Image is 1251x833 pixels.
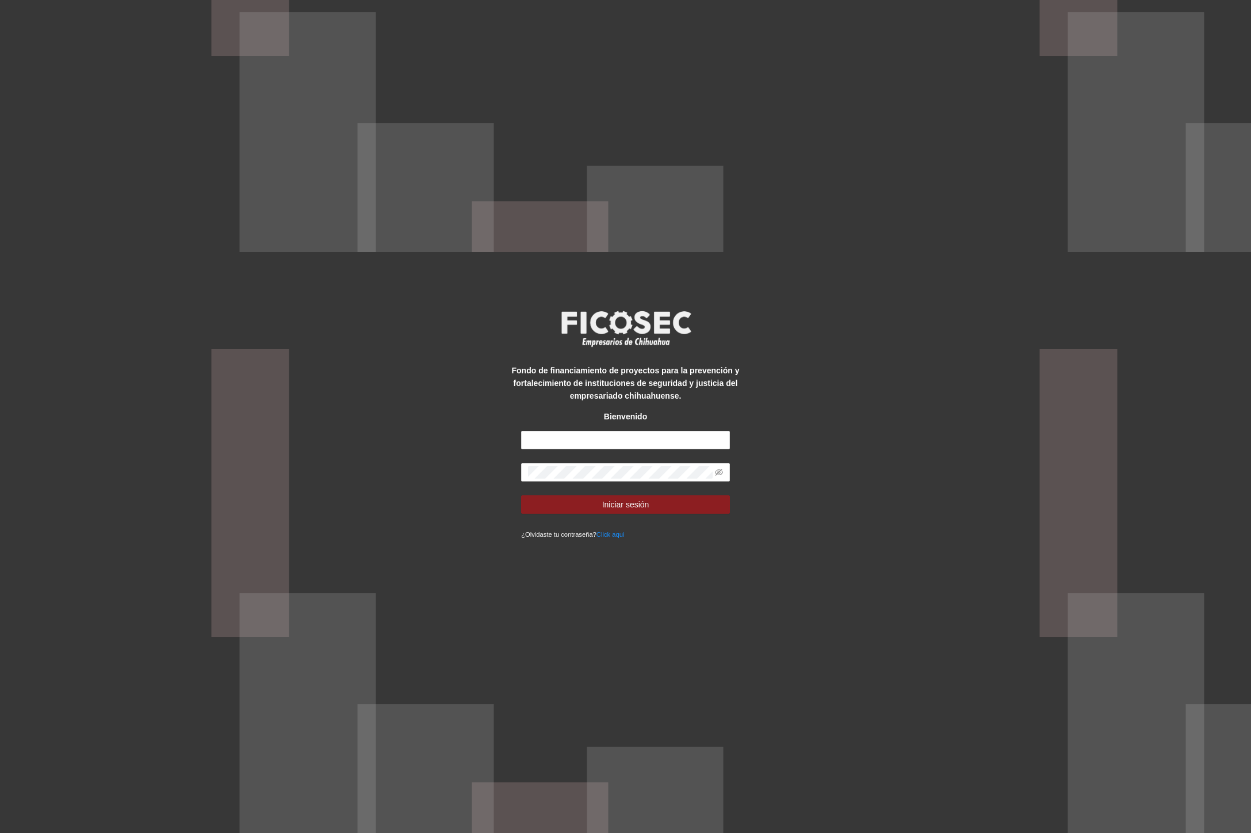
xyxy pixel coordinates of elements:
[554,307,698,350] img: logo
[602,498,649,511] span: Iniciar sesión
[521,531,624,538] small: ¿Olvidaste tu contraseña?
[521,495,730,514] button: Iniciar sesión
[596,531,625,538] a: Click aqui
[512,366,740,400] strong: Fondo de financiamiento de proyectos para la prevención y fortalecimiento de instituciones de seg...
[715,468,723,476] span: eye-invisible
[604,412,647,421] strong: Bienvenido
